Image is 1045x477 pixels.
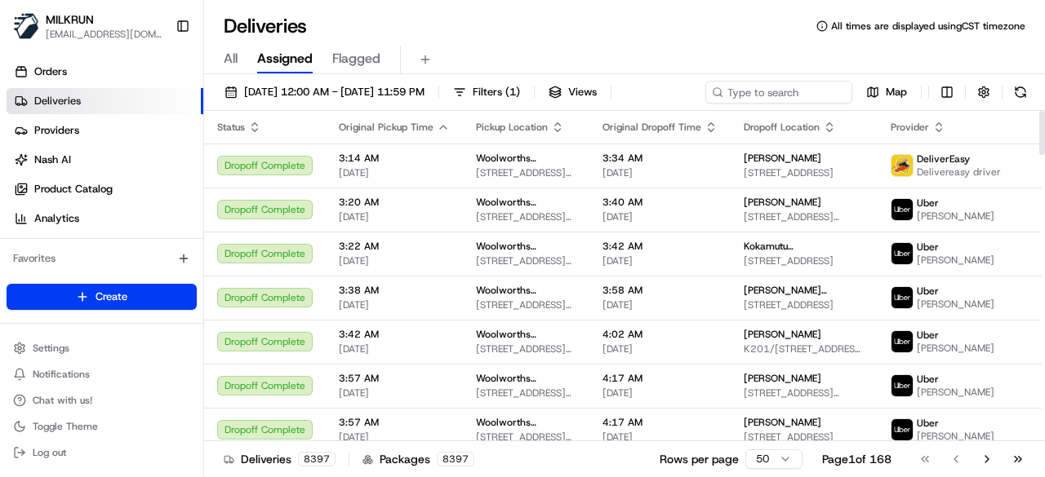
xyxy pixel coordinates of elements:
span: Status [217,121,245,134]
span: 3:20 AM [339,196,450,209]
span: Settings [33,342,69,355]
span: 3:22 AM [339,240,450,253]
span: Original Dropoff Time [603,121,701,134]
span: [PERSON_NAME] [917,254,994,267]
span: [STREET_ADDRESS][PERSON_NAME] [476,254,576,267]
span: 3:58 AM [603,284,718,297]
button: [EMAIL_ADDRESS][DOMAIN_NAME] [46,28,162,41]
span: [DATE] [603,431,718,444]
span: Orders [34,64,67,79]
span: Dropoff Location [744,121,820,134]
span: 3:38 AM [339,284,450,297]
span: [STREET_ADDRESS] [744,254,865,267]
span: [DATE] [603,386,718,400]
button: Settings [7,337,197,360]
span: Deliveries [34,94,81,108]
span: [PERSON_NAME] [917,342,994,355]
span: All [224,49,238,68]
span: ( 1 ) [505,85,520,99]
span: Analytics [34,211,79,226]
span: [STREET_ADDRESS] [744,431,865,444]
span: [DATE] [339,210,450,223]
button: Toggle Theme [7,415,197,438]
span: [DATE] [603,210,718,223]
span: [STREET_ADDRESS][PERSON_NAME] [476,431,576,444]
span: [DATE] [603,254,718,267]
span: 4:02 AM [603,328,718,341]
span: Product Catalog [34,182,113,197]
a: Product Catalog [7,176,203,202]
span: [STREET_ADDRESS][PERSON_NAME] [476,386,576,400]
div: Favorites [7,245,197,272]
span: 3:57 AM [339,416,450,429]
span: Kokamutu [PERSON_NAME] [744,240,865,253]
span: [DATE] [339,342,450,356]
button: Refresh [1009,81,1032,104]
span: 3:42 AM [339,328,450,341]
span: K201/[STREET_ADDRESS][PERSON_NAME] [744,342,865,356]
a: Nash AI [7,147,203,173]
span: [STREET_ADDRESS] [744,298,865,311]
button: MILKRUNMILKRUN[EMAIL_ADDRESS][DOMAIN_NAME] [7,7,169,46]
button: Log out [7,441,197,464]
span: Woolworths Supermarket [GEOGRAPHIC_DATA] - [GEOGRAPHIC_DATA] [476,240,576,253]
span: Toggle Theme [33,420,98,433]
button: Chat with us! [7,389,197,412]
img: delivereasy_logo.png [892,155,913,176]
span: All times are displayed using CST timezone [831,20,1025,33]
span: [PERSON_NAME] [744,372,821,385]
span: 4:17 AM [603,416,718,429]
span: [DATE] [339,166,450,179]
span: Uber [917,417,939,430]
span: [DATE] [339,386,450,400]
div: 8397 [298,452,336,466]
img: uber-new-logo.jpeg [892,287,913,308]
div: Packages [362,451,474,467]
span: Assigned [257,49,313,68]
span: 3:40 AM [603,196,718,209]
span: 4:17 AM [603,372,718,385]
span: Uber [917,285,939,298]
span: Woolworths Supermarket [GEOGRAPHIC_DATA] - [GEOGRAPHIC_DATA] [476,152,576,165]
span: Woolworths Supermarket [GEOGRAPHIC_DATA] - [GEOGRAPHIC_DATA] [476,328,576,341]
span: Woolworths Supermarket [GEOGRAPHIC_DATA] - [GEOGRAPHIC_DATA] [476,284,576,297]
span: [DATE] [603,298,718,311]
span: [STREET_ADDRESS][PERSON_NAME] [476,210,576,223]
span: [STREET_ADDRESS][PERSON_NAME] [744,210,865,223]
button: Map [859,81,914,104]
span: Woolworths Supermarket [GEOGRAPHIC_DATA] - [GEOGRAPHIC_DATA] [476,372,576,385]
a: Deliveries [7,88,203,114]
span: Chat with us! [33,394,92,407]
span: Map [886,85,907,99]
img: uber-new-logo.jpeg [892,243,913,264]
span: Pickup Location [476,121,548,134]
span: Providers [34,123,79,138]
a: Analytics [7,205,203,232]
div: Deliveries [224,451,336,467]
img: MILKRUN [13,13,39,39]
span: [STREET_ADDRESS][PERSON_NAME] [476,166,576,179]
span: [PERSON_NAME] [917,386,994,399]
span: [PERSON_NAME] [744,196,821,209]
div: 8397 [437,452,474,466]
div: Page 1 of 168 [822,451,892,467]
img: uber-new-logo.jpeg [892,199,913,220]
button: MILKRUN [46,11,94,28]
span: [PERSON_NAME] [744,152,821,165]
span: Log out [33,446,66,459]
span: [PERSON_NAME] [744,328,821,341]
span: Nash AI [34,152,71,167]
span: Uber [917,197,939,210]
span: [DATE] [339,254,450,267]
span: [STREET_ADDRESS] [744,166,865,179]
button: [DATE] 12:00 AM - [DATE] 11:59 PM [217,81,432,104]
button: Views [541,81,604,104]
span: [PERSON_NAME] [917,298,994,311]
button: Notifications [7,363,197,386]
img: uber-new-logo.jpeg [892,375,913,396]
span: [PERSON_NAME][GEOGRAPHIC_DATA] [744,284,865,297]
span: 3:42 AM [603,240,718,253]
span: Delivereasy driver [917,166,1001,179]
h1: Deliveries [224,13,307,39]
